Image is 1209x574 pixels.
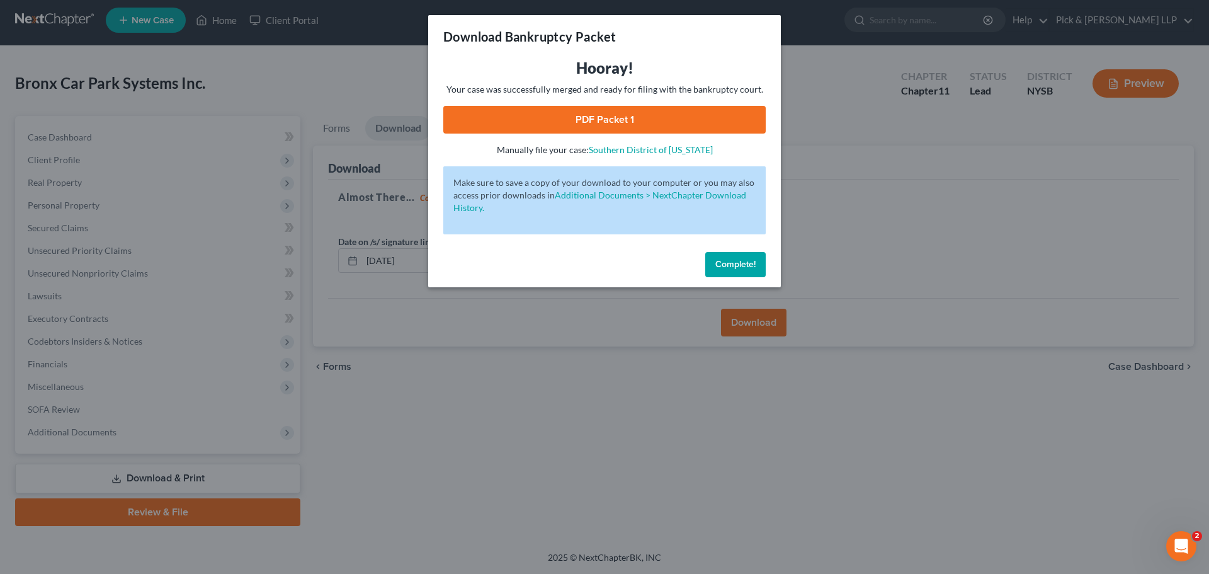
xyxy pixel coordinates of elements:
[589,144,713,155] a: Southern District of [US_STATE]
[443,58,766,78] h3: Hooray!
[443,83,766,96] p: Your case was successfully merged and ready for filing with the bankruptcy court.
[443,106,766,134] a: PDF Packet 1
[453,176,756,214] p: Make sure to save a copy of your download to your computer or you may also access prior downloads in
[715,259,756,270] span: Complete!
[705,252,766,277] button: Complete!
[443,144,766,156] p: Manually file your case:
[443,28,616,45] h3: Download Bankruptcy Packet
[1166,531,1196,561] iframe: Intercom live chat
[453,190,746,213] a: Additional Documents > NextChapter Download History.
[1192,531,1202,541] span: 2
